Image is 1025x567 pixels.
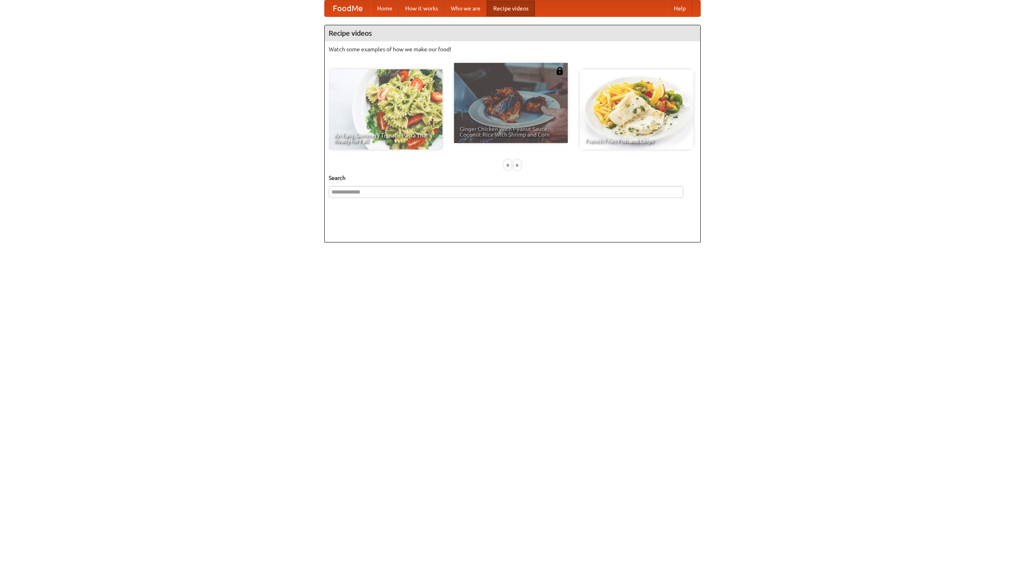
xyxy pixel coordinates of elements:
[329,45,696,53] p: Watch some examples of how we make our food!
[667,0,692,16] a: Help
[329,69,442,149] a: An Easy, Summery Tomato Pasta That's Ready for Fall
[399,0,444,16] a: How it works
[325,0,371,16] a: FoodMe
[487,0,535,16] a: Recipe videos
[444,0,487,16] a: Who we are
[556,67,564,75] img: 483408.png
[329,174,696,182] h5: Search
[504,160,511,170] div: «
[334,133,437,144] span: An Easy, Summery Tomato Pasta That's Ready for Fall
[585,138,688,144] span: French Fries Fish and Chips
[325,25,700,41] h4: Recipe videos
[580,69,693,149] a: French Fries Fish and Chips
[371,0,399,16] a: Home
[514,160,521,170] div: »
